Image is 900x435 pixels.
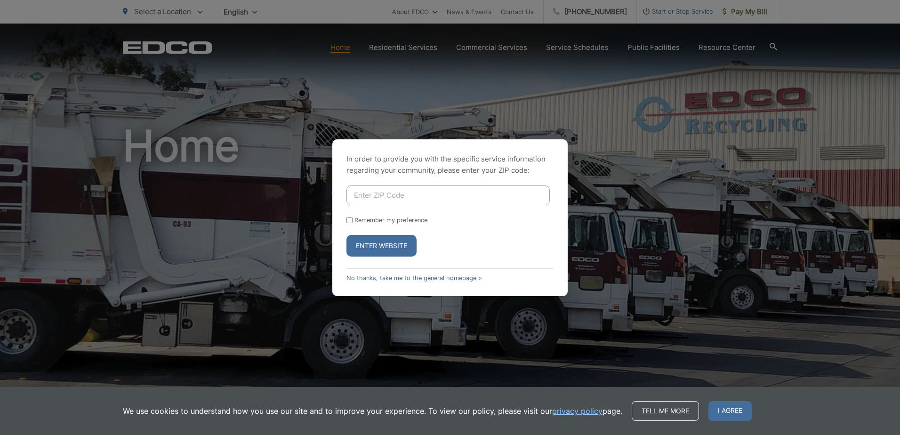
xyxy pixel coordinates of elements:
label: Remember my preference [354,217,427,224]
span: I agree [708,401,752,421]
a: privacy policy [552,405,603,417]
p: In order to provide you with the specific service information regarding your community, please en... [346,153,554,176]
input: Enter ZIP Code [346,185,550,205]
p: We use cookies to understand how you use our site and to improve your experience. To view our pol... [123,405,622,417]
a: Tell me more [632,401,699,421]
a: No thanks, take me to the general homepage > [346,274,482,282]
button: Enter Website [346,235,417,257]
